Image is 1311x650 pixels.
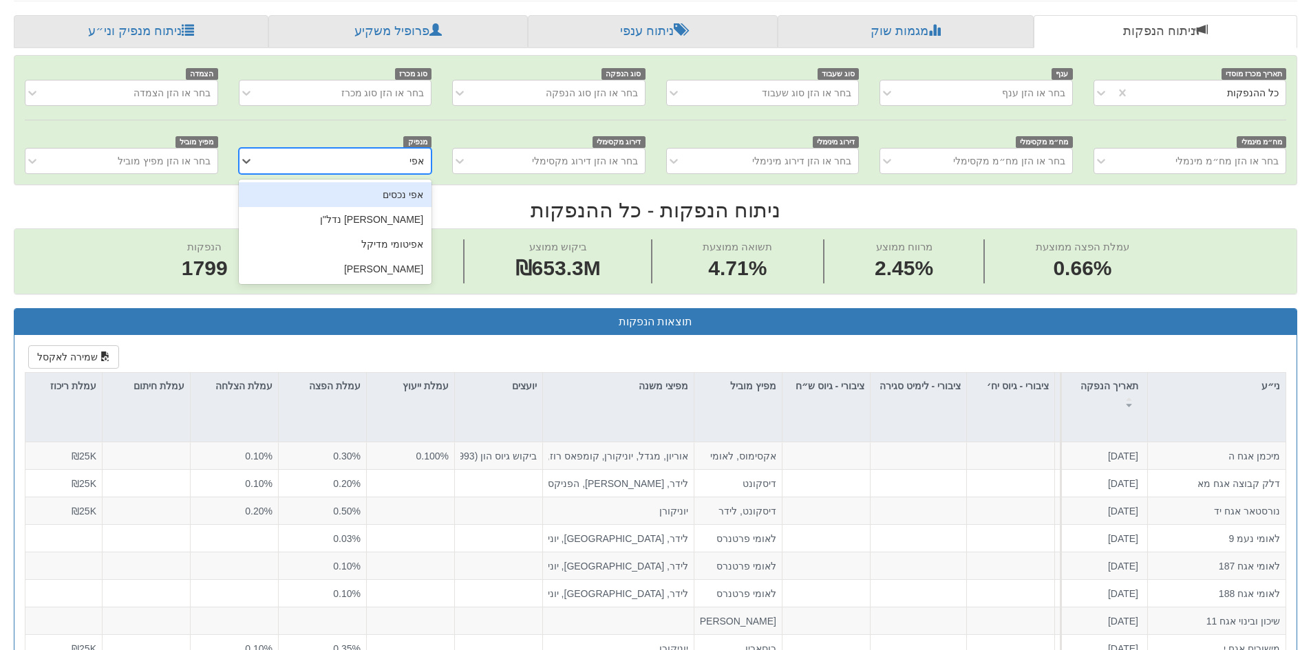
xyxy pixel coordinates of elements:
span: סוג מכרז [395,68,432,80]
div: 0.10% [196,449,273,463]
span: עמלת הפצה ממוצעת [1036,241,1129,252]
span: ₪653.3M [515,257,601,279]
span: מנפיק [403,136,431,148]
span: הנפקות [187,241,222,252]
span: ₪25K [72,506,96,517]
span: ₪25K [72,451,96,462]
span: מח״מ מקסימלי [1016,136,1073,148]
button: שמירה לאקסל [28,345,119,369]
div: אוריון, מגדל, יוניקורן, קומפאס רוז, אלפא ביתא [548,449,688,463]
div: [DATE] [1066,614,1138,628]
div: לאומי פרטנרס [700,532,776,545]
a: ניתוח מנפיק וני״ע [14,15,268,48]
div: [DATE] [1066,532,1138,545]
div: עמלת ריכוז [14,373,102,399]
span: הצמדה [186,68,218,80]
div: מיכמן אגח ה [1153,449,1280,463]
span: מח״מ מינמלי [1237,136,1286,148]
div: 0.30% [284,449,361,463]
a: פרופיל משקיע [268,15,527,48]
div: [PERSON_NAME] [239,257,431,281]
div: [DATE] [1066,449,1138,463]
div: עמלת חיתום [103,373,190,399]
div: בחר או הזן מח״מ מינמלי [1175,154,1279,168]
div: בחר או הזן דירוג מינימלי [752,154,851,168]
div: דיסקונט [700,477,776,490]
span: ₪25K [72,478,96,489]
div: [DATE] [1066,559,1138,573]
span: 4.71% [703,254,772,283]
div: בחר או הזן סוג מכרז [341,86,425,100]
h3: תוצאות הנפקות [25,316,1286,328]
div: כל ההנפקות [1227,86,1279,100]
div: עמלת הצלחה [191,373,278,399]
div: מפיץ מוביל [694,373,782,399]
span: 2.45% [875,254,933,283]
div: בחר או הזן ענף [1002,86,1065,100]
div: בחר או הזן מפיץ מוביל [118,154,211,168]
span: תאריך מכרז מוסדי [1222,68,1286,80]
div: תאריך הנפקה [1062,373,1147,415]
div: לאומי אגח 188 [1153,587,1280,600]
span: ענף [1052,68,1073,80]
span: דירוג מינימלי [813,136,860,148]
span: ביקוש ממוצע [529,241,587,252]
div: [DATE] [1066,587,1138,600]
div: [PERSON_NAME], לידר, הפניקס [700,614,776,628]
div: דלק קבוצה אגח מא [1153,477,1280,490]
div: [DATE] [1066,477,1138,490]
div: בחר או הזן סוג שעבוד [762,86,851,100]
div: נורסטאר אגח יד [1153,504,1280,518]
span: תשואה ממוצעת [703,241,772,252]
div: ציבורי - גיוס יח׳ [967,373,1054,415]
div: יוניקורן [548,504,688,518]
div: ני״ע [1148,373,1286,399]
a: מגמות שוק [778,15,1033,48]
div: לידר, [PERSON_NAME], הפניקס חיתום, יוניקורן, [PERSON_NAME] [548,477,688,490]
div: בחר או הזן סוג הנפקה [546,86,638,100]
div: יועצים [455,373,542,399]
span: מרווח ממוצע [876,241,932,252]
div: לאומי אגח 187 [1153,559,1280,573]
div: עמלת ייעוץ [367,373,454,399]
div: ביקוש גיוס הון (1993) בע"מ [460,449,537,463]
div: לאומי פרטנרס [700,587,776,600]
div: 0.10% [196,477,273,490]
div: 0.10% [284,559,361,573]
div: 0.03% [284,532,361,545]
div: בחר או הזן מח״מ מקסימלי [953,154,1065,168]
div: אפיטומי מדיקל [239,232,431,257]
span: סוג הנפקה [601,68,646,80]
div: 0.100% [372,449,449,463]
div: לידר, [GEOGRAPHIC_DATA], יוניקורן, אלפא ביתא [548,532,688,545]
span: מפיץ מוביל [175,136,218,148]
div: בחר או הזן הצמדה [134,86,211,100]
div: דיסקונט, לידר [700,504,776,518]
div: מפיצי משנה [543,373,694,399]
div: 0.20% [284,477,361,490]
div: לידר, [GEOGRAPHIC_DATA], יוניקורן, אלפא ביתא [548,587,688,600]
div: ציבורי - לימיט סגירה [871,373,966,415]
div: 0.50% [284,504,361,518]
span: סוג שעבוד [818,68,860,80]
div: לאומי פרטנרס [700,559,776,573]
span: 0.66% [1036,254,1129,283]
div: ציבורי - גיוס ש״ח [782,373,870,415]
a: ניתוח ענפי [528,15,778,48]
div: [DATE] [1066,504,1138,518]
div: 0.10% [284,587,361,600]
div: בחר או הזן דירוג מקסימלי [532,154,638,168]
span: 1799 [182,254,228,283]
div: לידר, [GEOGRAPHIC_DATA], יוניקורן, אלפא ביתא [548,559,688,573]
h2: ניתוח הנפקות - כל ההנפקות [14,199,1297,221]
div: לאומי נעמ 9 [1153,532,1280,545]
div: עמלת הפצה [279,373,366,399]
div: אקסימוס, לאומי [700,449,776,463]
span: דירוג מקסימלי [593,136,646,148]
div: שיכון ובינוי אגח 11 [1153,614,1280,628]
a: ניתוח הנפקות [1034,15,1297,48]
div: אפי נכסים [239,182,431,207]
div: 0.20% [196,504,273,518]
div: [PERSON_NAME] נדל''ן [239,207,431,232]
